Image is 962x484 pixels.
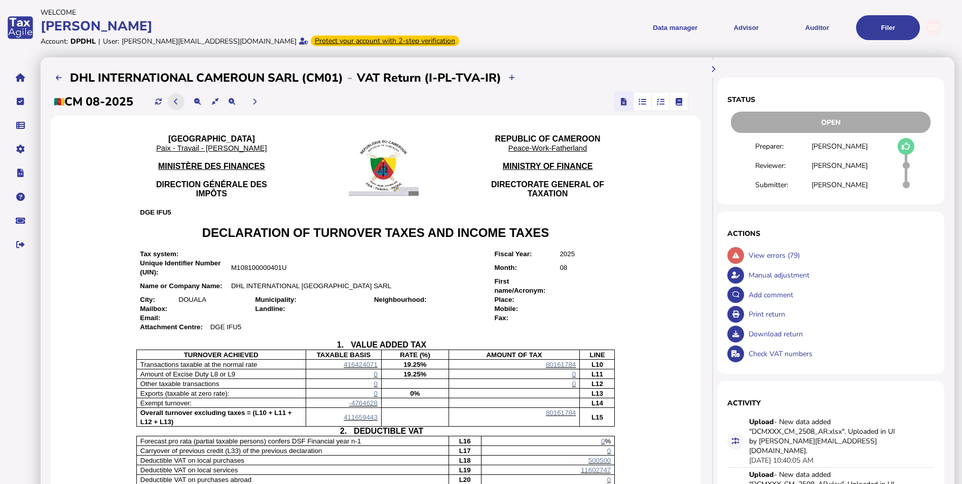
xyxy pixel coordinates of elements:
[210,323,241,331] span: DGE IFU5
[560,264,567,271] span: 08
[459,437,471,445] span: L16
[546,361,576,368] span: 80161784
[54,98,64,106] img: cm.png
[746,304,934,324] div: Print return
[755,180,811,190] div: Submitter:
[349,135,419,196] img: 2Q==
[811,161,868,170] div: [PERSON_NAME]
[589,351,605,359] span: LINE
[601,437,605,445] span: 0
[10,210,31,231] button: Raise a support ticket
[231,282,391,290] span: DHL INTERNATIONAL [GEOGRAPHIC_DATA] SARL
[103,37,119,46] div: User:
[10,91,31,112] button: Tasks
[727,229,934,238] h1: Actions
[591,390,603,397] span: L13
[178,296,206,303] span: DOUALA
[140,466,238,474] span: Deductible VAT on local services
[459,447,471,455] span: L17
[732,437,739,444] i: Data for this filing changed
[41,17,478,35] div: [PERSON_NAME]
[374,370,377,378] span: 0
[51,70,67,86] button: Filings list - by month
[731,112,931,133] div: Open
[10,139,31,160] button: Manage settings
[184,351,258,359] span: TURNOVER ACHIEVED
[140,380,219,388] span: Other taxable transactions
[140,390,230,397] span: Exports (taxable at zero rate):
[374,296,427,303] span: Neighbourhood:
[374,380,377,388] span: 0
[231,264,287,271] span: M108100000401U
[140,437,361,445] span: Forecast pro rata (partial taxable persons) confers DSF Financial year n-1
[140,361,257,368] span: Transactions taxable at the normal rate
[486,351,542,359] span: AMOUNT OF TAX
[572,370,576,378] span: 0
[495,134,601,143] span: REPUBLIC OF CAMEROON
[140,457,244,464] span: Deductible VAT on local purchases
[494,305,518,313] span: Mobile:
[746,246,934,265] div: View errors (79)
[10,115,31,136] button: Data manager
[459,476,471,483] span: L20
[459,466,471,474] span: L19
[122,37,297,46] div: [PERSON_NAME][EMAIL_ADDRESS][DOMAIN_NAME]
[746,324,934,344] div: Download return
[572,380,576,388] span: 0
[317,351,371,359] span: TAXABLE BASIS
[337,340,351,349] span: 1.
[140,323,210,331] span: Attachment Centre:
[140,314,160,322] span: Email:
[727,345,744,362] button: Check VAT numbers on return.
[98,37,100,46] div: |
[70,37,96,46] div: DPDHL
[54,94,133,110] h2: CM 08-2025
[494,296,514,303] span: Place:
[168,134,255,143] span: [GEOGRAPHIC_DATA]
[643,15,707,40] button: Shows a dropdown of Data manager options
[343,70,357,86] div: -
[156,180,267,198] span: DIRECTION GÉNÉRALE DES IMPÔTS
[727,326,744,342] button: Download return
[410,390,420,397] span: 0%
[224,93,240,110] button: Make the return view larger
[591,413,603,421] span: L15
[70,70,343,86] h2: DHL INTERNATIONAL CAMEROUN SARL (CM01)
[785,15,849,40] button: Auditor
[504,70,521,86] button: Upload transactions
[546,409,576,417] span: 80161784
[246,93,263,110] button: Next period
[10,162,31,184] button: Developer hub links
[727,398,934,408] h1: Activity
[560,250,575,258] span: 2025
[140,296,155,303] span: City:
[605,437,611,445] span: %
[140,282,222,290] span: Name or Company Name:
[607,476,611,483] span: 0
[202,226,549,239] span: DECLARATION OF TURNOVER TAXES AND INCOME TAXES
[140,476,251,483] span: Deductible VAT on purchases abroad
[727,267,744,284] button: Make an adjustment to this return.
[349,399,378,407] span: -4764628
[190,93,206,110] button: Make the return view smaller
[344,361,378,368] span: 416424071
[755,142,811,151] div: Preparer:
[494,314,508,322] span: Fax:
[354,427,423,435] span: DEDUCTIBLE VAT
[16,125,25,126] i: Data manager
[727,287,744,303] button: Make a comment in the activity log.
[494,278,545,294] span: First name/Acronym:
[714,15,778,40] button: Shows a dropdown of VAT Advisor options
[299,38,308,45] i: Email verified
[727,247,744,264] button: Show errors associated with this return.
[925,19,942,36] div: Profile settings
[898,138,914,155] button: Mark as draft
[156,144,267,152] span: Paix - Travail - [PERSON_NAME]
[41,8,478,17] div: Welcome
[344,413,378,421] span: 411659443
[615,92,633,111] mat-button-toggle: Return view
[150,93,167,110] button: Refresh data for current period
[140,250,178,258] span: Tax system:
[459,457,471,464] span: L18
[749,417,774,427] strong: Upload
